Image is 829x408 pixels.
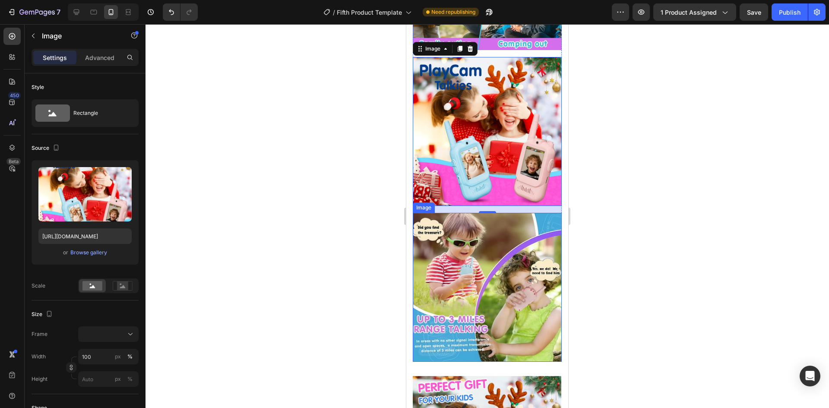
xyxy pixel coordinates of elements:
img: preview-image [38,167,132,221]
div: Source [32,142,61,154]
button: Publish [772,3,808,21]
span: Need republishing [431,8,475,16]
input: https://example.com/image.jpg [38,228,132,244]
input: px% [78,349,139,364]
div: Browse gallery [70,249,107,256]
div: Publish [779,8,801,17]
p: Advanced [85,53,114,62]
button: px [125,374,135,384]
p: Image [42,31,115,41]
span: or [63,247,68,258]
span: Fifth Product Template [337,8,402,17]
button: Save [740,3,768,21]
div: % [127,353,133,361]
button: px [125,351,135,362]
input: px% [78,371,139,387]
p: Settings [43,53,67,62]
label: Frame [32,330,47,338]
div: px [115,353,121,361]
div: Undo/Redo [163,3,198,21]
button: % [113,374,123,384]
div: Size [32,309,54,320]
button: 1 product assigned [653,3,736,21]
div: px [115,375,121,383]
button: Browse gallery [70,248,108,257]
iframe: Design area [406,24,568,408]
div: Open Intercom Messenger [800,366,820,386]
span: / [333,8,335,17]
div: Scale [32,282,45,290]
div: Rectangle [73,103,126,123]
span: 1 product assigned [661,8,717,17]
label: Height [32,375,47,383]
span: Save [747,9,761,16]
button: % [113,351,123,362]
label: Width [32,353,46,361]
div: % [127,375,133,383]
p: 7 [57,7,60,17]
div: Beta [6,158,21,165]
button: 7 [3,3,64,21]
div: Style [32,83,44,91]
div: 450 [8,92,21,99]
